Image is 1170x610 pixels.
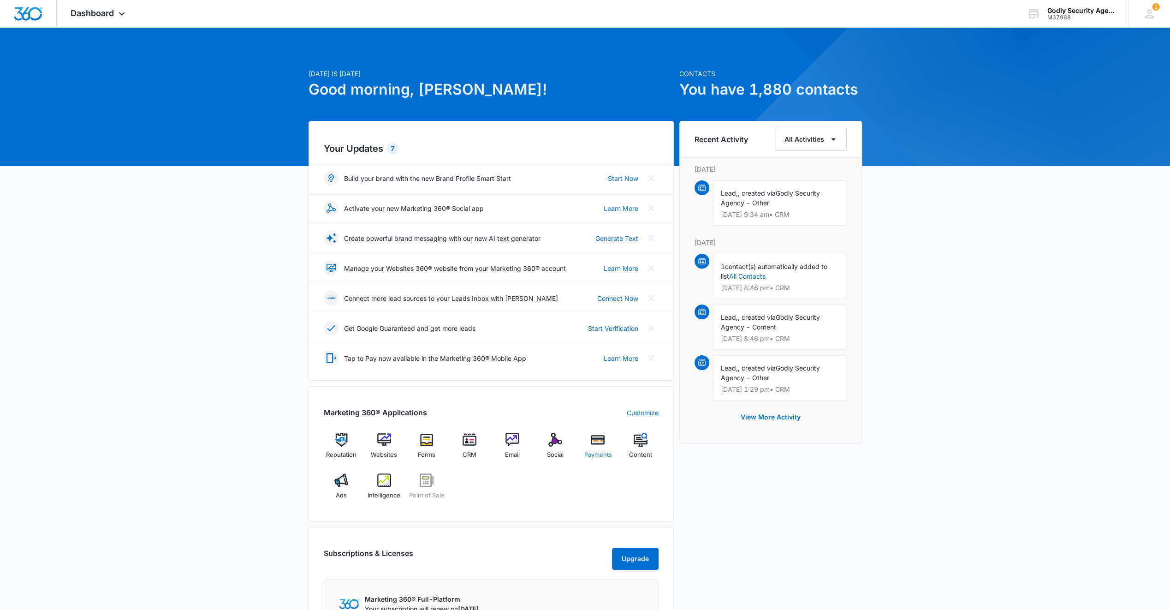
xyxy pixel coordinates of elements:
[324,142,659,155] h2: Your Updates
[595,233,638,243] a: Generate Text
[721,364,738,372] span: Lead,
[627,408,659,418] a: Customize
[344,353,526,363] p: Tap to Pay now available in the Marketing 360® Mobile App
[644,231,659,245] button: Close
[695,238,847,247] p: [DATE]
[721,263,725,270] span: 1
[547,450,564,460] span: Social
[71,8,114,18] span: Dashboard
[365,594,479,604] p: Marketing 360® Full-Platform
[463,450,476,460] span: CRM
[452,433,487,466] a: CRM
[623,433,659,466] a: Content
[324,473,359,507] a: Ads
[588,323,638,333] a: Start Verification
[644,351,659,365] button: Close
[738,189,776,197] span: , created via
[344,323,475,333] p: Get Google Guaranteed and get more leads
[409,491,444,500] span: Point of Sale
[729,272,766,280] a: All Contacts
[644,291,659,305] button: Close
[721,313,738,321] span: Lead,
[505,450,520,460] span: Email
[721,335,839,342] p: [DATE] 8:46 pm • CRM
[644,321,659,335] button: Close
[309,78,674,101] h1: Good morning, [PERSON_NAME]!
[344,263,566,273] p: Manage your Websites 360® website from your Marketing 360® account
[366,473,402,507] a: Intelligence
[1047,14,1115,21] div: account id
[366,433,402,466] a: Websites
[721,386,839,393] p: [DATE] 1:29 pm • CRM
[738,313,776,321] span: , created via
[604,203,638,213] a: Learn More
[409,433,445,466] a: Forms
[738,364,776,372] span: , created via
[537,433,573,466] a: Social
[597,293,638,303] a: Connect Now
[721,263,827,280] span: contact(s) automatically added to list
[629,450,652,460] span: Content
[695,134,748,145] h6: Recent Activity
[339,599,359,609] img: Marketing 360 Logo
[344,233,540,243] p: Create powerful brand messaging with our new AI text generator
[604,263,638,273] a: Learn More
[1047,7,1115,14] div: account name
[324,433,359,466] a: Reputation
[731,406,810,428] button: View More Activity
[368,491,400,500] span: Intelligence
[309,69,674,78] p: [DATE] is [DATE]
[387,143,398,154] div: 7
[679,69,862,78] p: Contacts
[644,201,659,215] button: Close
[721,285,839,291] p: [DATE] 8:46 pm • CRM
[721,211,839,218] p: [DATE] 9:34 am • CRM
[695,164,847,174] p: [DATE]
[418,450,435,460] span: Forms
[644,261,659,275] button: Close
[604,353,638,363] a: Learn More
[644,171,659,185] button: Close
[584,450,612,460] span: Payments
[344,173,511,183] p: Build your brand with the new Brand Profile Smart Start
[608,173,638,183] a: Start Now
[326,450,356,460] span: Reputation
[495,433,530,466] a: Email
[1152,3,1159,11] div: notifications count
[775,128,847,151] button: All Activities
[324,548,413,566] h2: Subscriptions & Licenses
[612,548,659,570] button: Upgrade
[679,78,862,101] h1: You have 1,880 contacts
[344,293,558,303] p: Connect more lead sources to your Leads Inbox with [PERSON_NAME]
[721,189,738,197] span: Lead,
[1152,3,1159,11] span: 1
[324,407,427,418] h2: Marketing 360® Applications
[409,473,445,507] a: Point of Sale
[580,433,616,466] a: Payments
[336,491,347,500] span: Ads
[371,450,397,460] span: Websites
[344,203,484,213] p: Activate your new Marketing 360® Social app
